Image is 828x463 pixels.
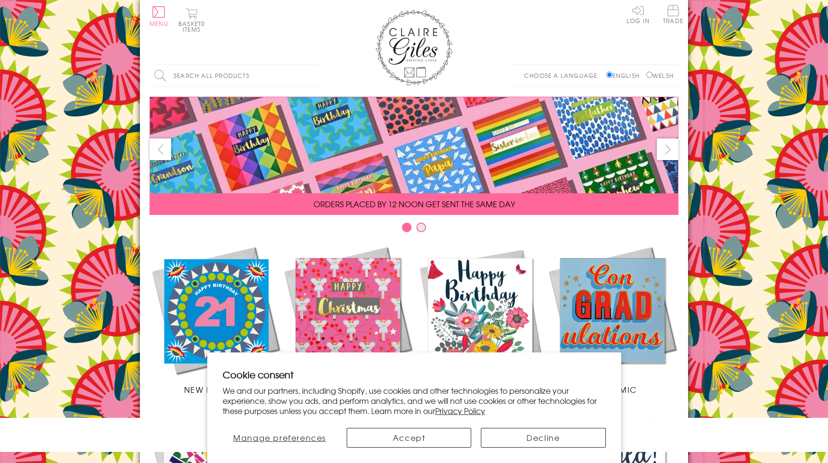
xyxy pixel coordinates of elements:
input: Search [308,65,318,87]
button: next [657,138,678,160]
span: Trade [663,5,683,24]
p: Choose a language: [524,71,604,80]
button: Accept [347,428,471,448]
p: We and our partners, including Shopify, use cookies and other technologies to personalize your ex... [223,386,606,415]
button: Basket0 items [178,8,205,32]
button: Menu [150,6,168,26]
span: New Releases [184,384,247,395]
a: Academic [546,244,678,395]
a: Log In [627,5,650,24]
span: Menu [150,19,168,28]
span: ORDERS PLACED BY 12 NOON GET SENT THE SAME DAY [314,198,515,210]
div: Carousel Pagination [150,222,678,237]
a: Birthdays [414,244,546,395]
img: Claire Giles Greetings Cards [376,10,452,86]
button: prev [150,138,171,160]
a: Privacy Policy [435,405,485,416]
button: Carousel Page 2 [416,223,426,232]
span: Manage preferences [233,432,326,443]
a: Christmas [282,244,414,395]
a: New Releases [150,244,282,395]
label: Welsh [646,71,674,80]
button: Manage preferences [223,428,337,448]
span: 0 items [183,19,205,34]
input: Search all products [150,65,318,87]
input: Welsh [646,72,652,78]
input: English [606,72,613,78]
label: English [606,71,644,80]
button: Carousel Page 1 (Current Slide) [402,223,412,232]
button: Decline [481,428,605,448]
a: Trade [663,5,683,25]
h2: Cookie consent [223,368,606,381]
